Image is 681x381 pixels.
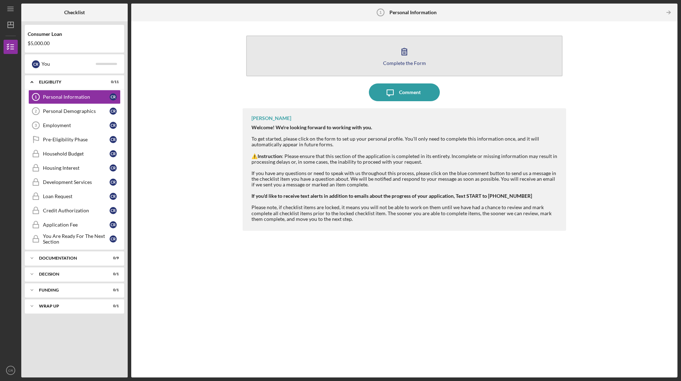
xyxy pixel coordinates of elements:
div: Pre-Eligibility Phase [43,137,110,142]
button: Comment [369,83,440,101]
div: You Are Ready For The Next Section [43,233,110,245]
div: Application Fee [43,222,110,228]
a: You Are Ready For The Next SectionCR [28,232,121,246]
a: Housing InterestCR [28,161,121,175]
div: You [41,58,96,70]
a: 1Personal InformationCR [28,90,121,104]
div: To get started, please click on the form to set up your personal profile. You'll only need to com... [251,125,559,147]
div: C R [110,93,117,100]
div: Personal Demographics [43,108,110,114]
a: 3EmploymentCR [28,118,121,132]
a: Pre-Eligibility PhaseCR [28,132,121,147]
div: C R [110,122,117,129]
a: 2Personal DemographicsCR [28,104,121,118]
div: C R [110,193,117,200]
b: Personal Information [389,10,437,15]
div: Decision [39,272,101,276]
tspan: 1 [380,10,382,15]
div: C R [110,179,117,186]
div: C R [110,108,117,115]
div: Comment [399,83,421,101]
div: 0 / 9 [106,256,119,260]
div: Eligiblity [39,80,101,84]
a: Loan RequestCR [28,189,121,203]
div: Development Services [43,179,110,185]
a: Application FeeCR [28,218,121,232]
strong: If you'd like to receive text alerts in addition to emails about the progress of your application... [251,193,532,199]
div: C R [110,207,117,214]
a: Development ServicesCR [28,175,121,189]
div: Employment [43,123,110,128]
a: Household BudgetCR [28,147,121,161]
div: 0 / 1 [106,288,119,292]
tspan: 2 [35,109,37,113]
div: 0 / 1 [106,304,119,308]
div: C R [110,136,117,143]
div: Household Budget [43,151,110,157]
div: Loan Request [43,194,110,199]
div: C R [32,60,40,68]
div: $5,000.00 [28,40,121,46]
strong: Instruction [258,153,282,159]
div: C R [110,235,117,243]
div: Personal Information [43,94,110,100]
text: CR [8,369,13,372]
div: Credit Authorization [43,208,110,213]
button: Complete the Form [246,36,563,76]
b: Checklist [64,10,85,15]
strong: Welcome! We're looking forward to working with you. [251,124,372,130]
div: [PERSON_NAME] [251,115,291,121]
div: C R [110,221,117,228]
tspan: 1 [35,95,37,99]
div: Housing Interest [43,165,110,171]
div: Consumer Loan [28,31,121,37]
div: ⚠️ : Please ensure that this section of the application is completed in its entirety. Incomplete ... [251,153,559,222]
div: 0 / 1 [106,272,119,276]
div: Wrap up [39,304,101,308]
tspan: 3 [35,123,37,127]
div: Complete the Form [383,60,426,66]
div: C R [110,150,117,157]
div: Documentation [39,256,101,260]
div: 0 / 11 [106,80,119,84]
button: CR [4,363,18,377]
div: Funding [39,288,101,292]
div: C R [110,164,117,172]
a: Credit AuthorizationCR [28,203,121,218]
